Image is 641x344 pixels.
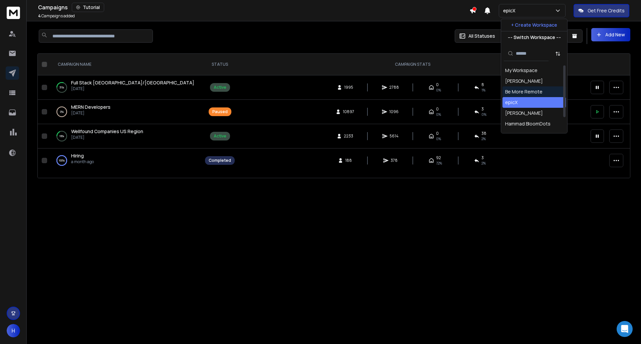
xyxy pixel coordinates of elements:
a: Full Stack [GEOGRAPHIC_DATA]/[GEOGRAPHIC_DATA] [71,79,194,86]
a: MERN Developers [71,104,111,110]
button: Get Free Credits [574,4,629,17]
button: Sort by Sort A-Z [551,47,565,60]
p: 100 % [59,157,65,164]
span: 38 [481,131,486,136]
div: Paused [212,109,228,114]
button: Tutorial [72,3,104,12]
p: --- Switch Workspace --- [508,34,561,41]
span: 10897 [343,109,354,114]
span: 2788 [389,85,399,90]
p: [DATE] [71,110,111,116]
div: Campaigns [38,3,469,12]
td: 19%Wellfound Companies US Region[DATE] [50,124,201,148]
span: 1 % [481,87,485,93]
span: 72 % [436,160,442,166]
span: 3 [481,155,484,160]
span: 4 [38,13,41,19]
div: [PERSON_NAME] [505,110,543,116]
th: CAMPAIGN STATS [239,54,587,75]
p: [DATE] [71,86,194,91]
span: 1995 [344,85,353,90]
span: 0 [436,82,439,87]
a: Wellfound Companies US Region [71,128,143,135]
div: Active [214,85,226,90]
span: 0 [436,106,439,112]
div: [PERSON_NAME] [505,131,543,138]
button: H [7,324,20,337]
p: epicX [503,7,518,14]
span: 3 [481,106,484,112]
div: Open Intercom Messenger [617,321,633,337]
span: 1096 [389,109,399,114]
p: Campaigns added [38,13,75,19]
p: All Statuses [468,33,495,39]
th: STATUS [201,54,239,75]
a: Hiring [71,152,84,159]
p: Get Free Credits [588,7,625,14]
span: 8 [481,82,484,87]
td: 100%Hiringa month ago [50,148,201,173]
p: 19 % [59,133,64,139]
p: a month ago [71,159,94,164]
div: Active [214,133,226,139]
span: 188 [345,158,352,163]
div: Hammad BloomDots [505,120,551,127]
div: My Workspace [505,67,538,74]
button: Add New [591,28,630,41]
span: 5614 [390,133,399,139]
span: 92 [436,155,441,160]
p: [DATE] [71,135,143,140]
span: 0% [436,136,441,141]
div: epicX [505,99,517,106]
div: Completed [209,158,231,163]
span: 0 [436,131,439,136]
p: + Create Workspace [511,22,557,28]
div: [PERSON_NAME] [505,78,543,84]
span: 2 % [481,160,486,166]
span: 0% [436,112,441,117]
th: CAMPAIGN NAME [50,54,201,75]
span: 378 [391,158,398,163]
span: 2233 [344,133,353,139]
span: 0 % [481,112,486,117]
div: Be More Remote [505,88,543,95]
span: 2 % [481,136,486,141]
button: + Create Workspace [501,19,567,31]
td: 0%MERN Developers[DATE] [50,100,201,124]
p: 31 % [59,84,64,91]
p: 0 % [60,108,64,115]
span: 0% [436,87,441,93]
span: MERN Developers [71,104,111,110]
td: 31%Full Stack [GEOGRAPHIC_DATA]/[GEOGRAPHIC_DATA][DATE] [50,75,201,100]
